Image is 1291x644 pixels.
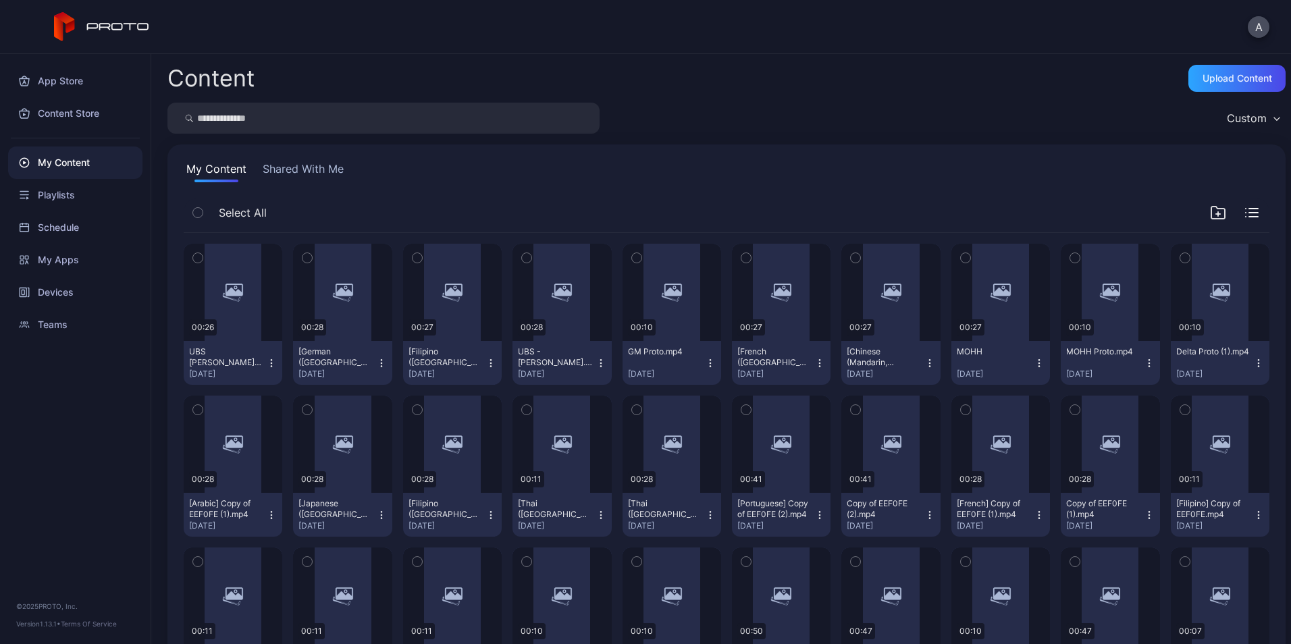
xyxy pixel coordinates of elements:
[409,369,485,379] div: [DATE]
[847,520,924,531] div: [DATE]
[409,498,483,520] div: [Filipino (Philippines)] Copy of EEF0FE (1).mp4
[298,520,375,531] div: [DATE]
[184,341,282,385] button: UBS [PERSON_NAME] v2.mp4[DATE]
[298,369,375,379] div: [DATE]
[167,67,255,90] div: Content
[189,346,263,368] div: UBS Ryan v2.mp4
[737,369,814,379] div: [DATE]
[189,369,266,379] div: [DATE]
[1171,341,1269,385] button: Delta Proto (1).mp4[DATE]
[1066,346,1140,357] div: MOHH Proto.mp4
[184,493,282,537] button: [Arabic] Copy of EEF0FE (1).mp4[DATE]
[518,369,595,379] div: [DATE]
[1203,73,1272,84] div: Upload Content
[1061,493,1159,537] button: Copy of EEF0FE (1).mp4[DATE]
[841,493,940,537] button: Copy of EEF0FE (2).mp4[DATE]
[951,341,1050,385] button: MOHH[DATE]
[403,341,502,385] button: [Filipino ([GEOGRAPHIC_DATA])] UBS - [PERSON_NAME].mp4[DATE]
[8,97,142,130] a: Content Store
[847,346,921,368] div: [Chinese (Mandarin, Simplified)] MOHH
[298,346,373,368] div: [German (Germany)] UBS - Ryan.mp4
[518,346,592,368] div: UBS - Ryan.mp4
[957,346,1031,357] div: MOHH
[518,520,595,531] div: [DATE]
[409,520,485,531] div: [DATE]
[951,493,1050,537] button: [French] Copy of EEF0FE (1).mp4[DATE]
[409,346,483,368] div: [Filipino (Philippines)] UBS - Ryan.mp4
[847,498,921,520] div: Copy of EEF0FE (2).mp4
[628,498,702,520] div: [Thai (Thailand)] Copy of EEF0FE (1).mp4
[1171,493,1269,537] button: [Filipino] Copy of EEF0FE.mp4[DATE]
[737,498,812,520] div: [Portuguese] Copy of EEF0FE (2).mp4
[1066,498,1140,520] div: Copy of EEF0FE (1).mp4
[1220,103,1286,134] button: Custom
[16,620,61,628] span: Version 1.13.1 •
[8,276,142,308] a: Devices
[293,493,392,537] button: [Japanese ([GEOGRAPHIC_DATA])] Copy of EEF0FE (1).mp4[DATE]
[260,161,346,182] button: Shared With Me
[1061,341,1159,385] button: MOHH Proto.mp4[DATE]
[61,620,117,628] a: Terms Of Service
[847,369,924,379] div: [DATE]
[957,498,1031,520] div: [French] Copy of EEF0FE (1).mp4
[8,179,142,211] a: Playlists
[8,244,142,276] a: My Apps
[623,493,721,537] button: [Thai ([GEOGRAPHIC_DATA])] Copy of EEF0FE (1).mp4[DATE]
[518,498,592,520] div: [Thai (Thailand)] Copy of EEF0FE.mp4
[512,493,611,537] button: [Thai ([GEOGRAPHIC_DATA])] Copy of EEF0FE.mp4[DATE]
[293,341,392,385] button: [German ([GEOGRAPHIC_DATA])] UBS - [PERSON_NAME].mp4[DATE]
[16,601,134,612] div: © 2025 PROTO, Inc.
[1188,65,1286,92] button: Upload Content
[1066,520,1143,531] div: [DATE]
[184,161,249,182] button: My Content
[1176,369,1253,379] div: [DATE]
[841,341,940,385] button: [Chinese (Mandarin, Simplified)] MOHH[DATE]
[1248,16,1269,38] button: A
[8,65,142,97] a: App Store
[628,520,705,531] div: [DATE]
[1176,346,1250,357] div: Delta Proto (1).mp4
[628,346,702,357] div: GM Proto.mp4
[732,341,831,385] button: [French ([GEOGRAPHIC_DATA])] MOHH[DATE]
[1066,369,1143,379] div: [DATE]
[623,341,721,385] button: GM Proto.mp4[DATE]
[628,369,705,379] div: [DATE]
[1227,111,1267,125] div: Custom
[8,146,142,179] a: My Content
[8,211,142,244] a: Schedule
[732,493,831,537] button: [Portuguese] Copy of EEF0FE (2).mp4[DATE]
[189,498,263,520] div: [Arabic] Copy of EEF0FE (1).mp4
[8,308,142,341] a: Teams
[957,369,1034,379] div: [DATE]
[512,341,611,385] button: UBS - [PERSON_NAME].mp4[DATE]
[1176,498,1250,520] div: [Filipino] Copy of EEF0FE.mp4
[737,520,814,531] div: [DATE]
[957,520,1034,531] div: [DATE]
[737,346,812,368] div: [French (France)] MOHH
[189,520,266,531] div: [DATE]
[403,493,502,537] button: [Filipino ([GEOGRAPHIC_DATA])] Copy of EEF0FE (1).mp4[DATE]
[219,205,267,221] span: Select All
[298,498,373,520] div: [Japanese (Japan)] Copy of EEF0FE (1).mp4
[1176,520,1253,531] div: [DATE]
